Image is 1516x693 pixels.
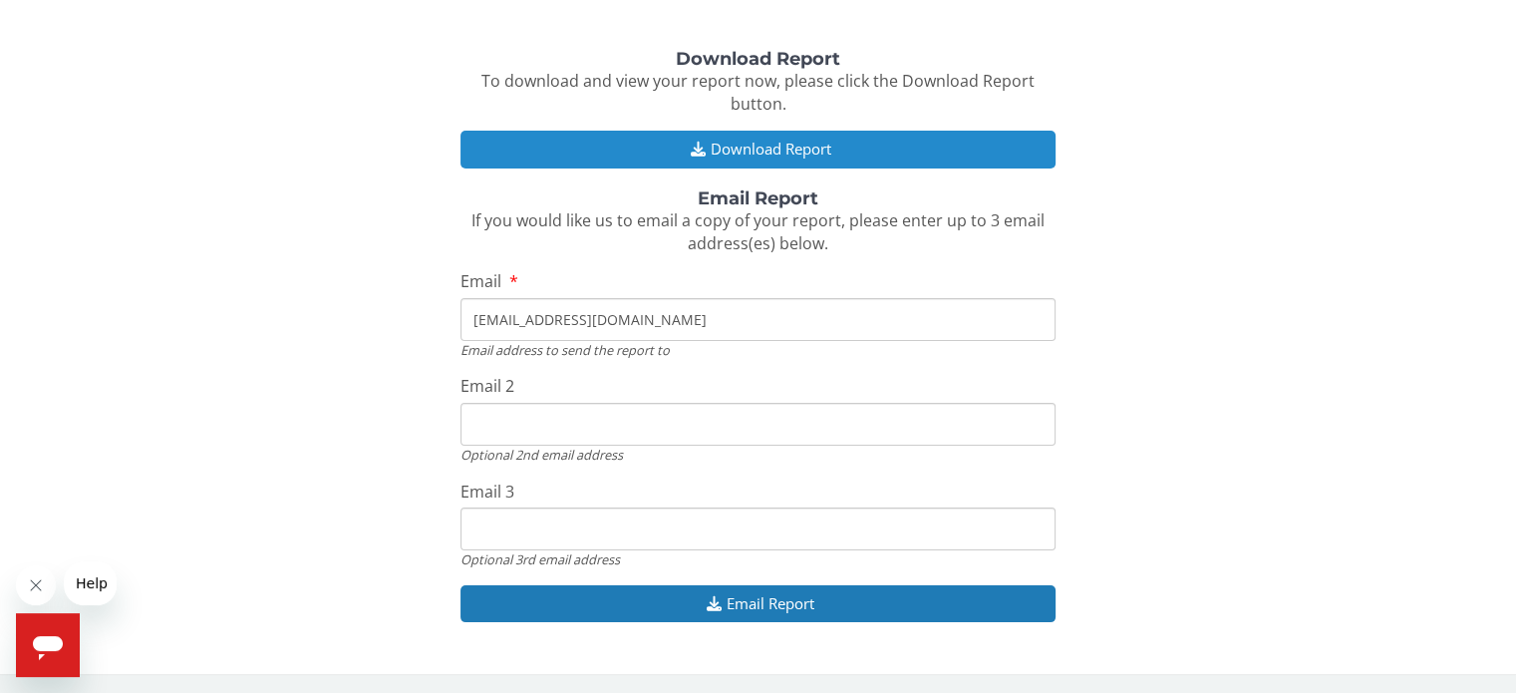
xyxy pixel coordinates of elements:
iframe: Message from company [64,561,117,605]
div: Email address to send the report to [460,341,1055,359]
span: Email [460,270,501,292]
div: Optional 2nd email address [460,446,1055,464]
span: If you would like us to email a copy of your report, please enter up to 3 email address(es) below. [471,209,1045,254]
span: To download and view your report now, please click the Download Report button. [481,70,1035,115]
strong: Email Report [698,187,818,209]
strong: Download Report [676,48,840,70]
button: Download Report [460,131,1055,168]
button: Email Report [460,585,1055,622]
iframe: Button to launch messaging window [16,613,80,677]
iframe: Close message [16,565,56,605]
span: Email 2 [460,375,514,397]
div: Optional 3rd email address [460,550,1055,568]
span: Email 3 [460,481,514,503]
